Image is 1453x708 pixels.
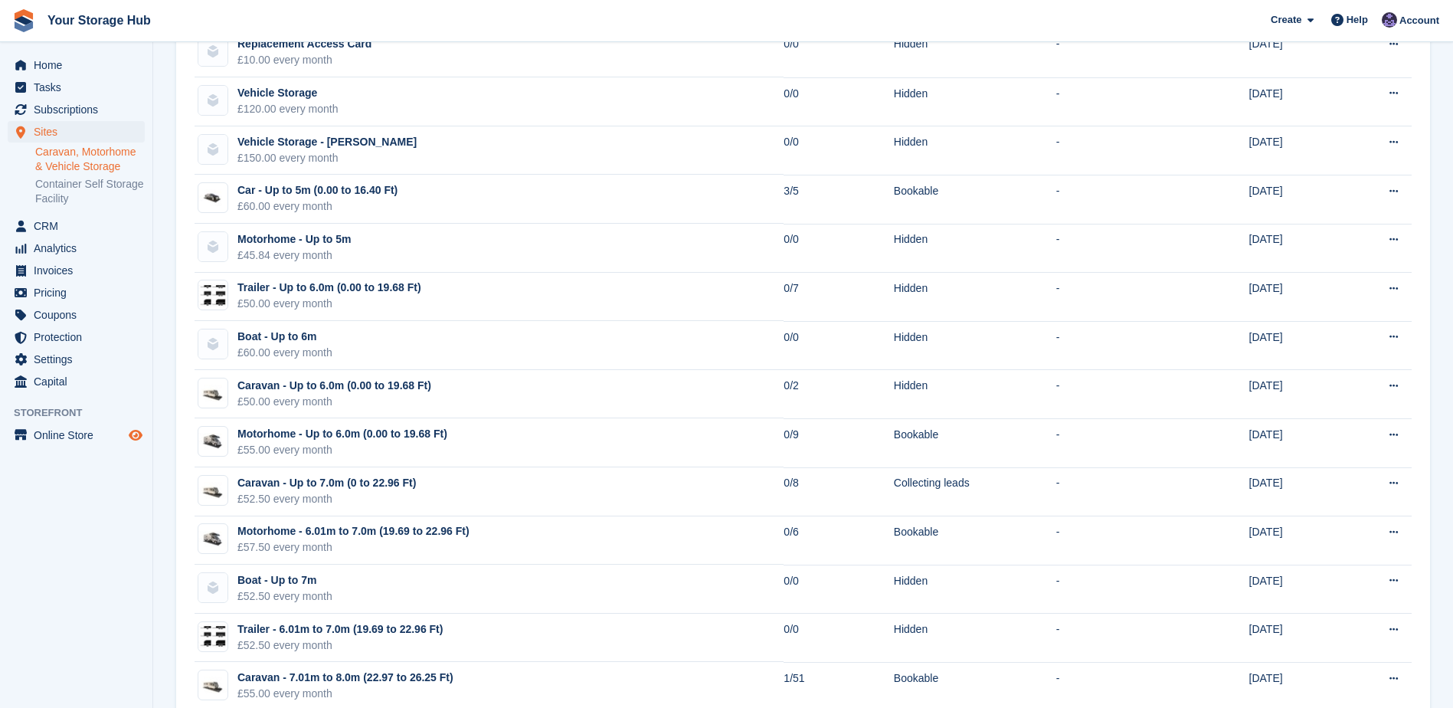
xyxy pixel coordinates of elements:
div: Trailer - Up to 6.0m (0.00 to 19.68 Ft) [237,280,421,296]
img: 1%20Car%20Lot%20-%20Without%20dimensions%20Stora%20(3).jpg [198,189,227,206]
div: £60.00 every month [237,345,332,361]
span: Home [34,54,126,76]
td: [DATE] [1249,467,1343,516]
td: [DATE] [1249,418,1343,467]
span: Analytics [34,238,126,259]
div: £57.50 every month [237,539,470,556]
a: menu [8,326,145,348]
div: Car - Up to 5m (0.00 to 16.40 Ft) [237,182,398,198]
td: Bookable [894,418,1056,467]
a: menu [8,215,145,237]
td: [DATE] [1249,370,1343,419]
img: blank-unit-type-icon-ffbac7b88ba66c5e286b0e438baccc4b9c83835d4c34f86887a83fc20ec27e7b.svg [198,37,227,66]
div: £120.00 every month [237,101,339,117]
div: Caravan - Up to 7.0m (0 to 22.96 Ft) [237,475,416,491]
span: Online Store [34,424,126,446]
img: blank-unit-type-icon-ffbac7b88ba66c5e286b0e438baccc4b9c83835d4c34f86887a83fc20ec27e7b.svg [198,232,227,261]
div: Replacement Access Card [237,36,371,52]
span: Sites [34,121,126,143]
td: - [1056,77,1178,126]
div: £55.00 every month [237,686,453,702]
span: Account [1399,13,1439,28]
td: - [1056,565,1178,614]
td: - [1056,370,1178,419]
a: menu [8,349,145,370]
img: Liam Beddard [1382,12,1397,28]
td: 0/0 [784,224,893,273]
div: Trailer - 6.01m to 7.0m (19.69 to 22.96 Ft) [237,621,443,638]
div: £60.00 every month [237,198,398,215]
a: menu [8,121,145,143]
span: Coupons [34,304,126,326]
td: [DATE] [1249,273,1343,322]
td: Hidden [894,273,1056,322]
td: 0/9 [784,418,893,467]
div: £50.00 every month [237,296,421,312]
td: Bookable [894,175,1056,224]
a: Container Self Storage Facility [35,177,145,206]
td: Bookable [894,516,1056,565]
img: Campervan%20Image%20Stora%20(1).jpg [198,433,227,450]
a: Caravan, Motorhome & Vehicle Storage [35,145,145,174]
td: [DATE] [1249,516,1343,565]
td: - [1056,418,1178,467]
td: 0/0 [784,321,893,370]
td: [DATE] [1249,28,1343,77]
div: £10.00 every month [237,52,371,68]
a: menu [8,371,145,392]
td: - [1056,126,1178,175]
a: menu [8,260,145,281]
td: 0/0 [784,77,893,126]
a: menu [8,238,145,259]
div: £52.50 every month [237,638,443,654]
td: 0/8 [784,467,893,516]
img: stora-icon-8386f47178a22dfd0bd8f6a31ec36ba5ce8667c1dd55bd0f319d3a0aa187defe.svg [12,9,35,32]
span: Subscriptions [34,99,126,120]
div: £52.50 every month [237,588,332,605]
img: blank-unit-type-icon-ffbac7b88ba66c5e286b0e438baccc4b9c83835d4c34f86887a83fc20ec27e7b.svg [198,86,227,115]
td: - [1056,321,1178,370]
div: Motorhome - Up to 5m [237,231,352,247]
td: [DATE] [1249,565,1343,614]
a: Preview store [126,426,145,444]
a: menu [8,77,145,98]
td: Hidden [894,370,1056,419]
td: Hidden [894,28,1056,77]
div: £45.84 every month [237,247,352,264]
span: CRM [34,215,126,237]
td: [DATE] [1249,126,1343,175]
span: Invoices [34,260,126,281]
div: Caravan - 7.01m to 8.0m (22.97 to 26.25 Ft) [237,670,453,686]
img: Motorhome%20Pic.jpg [198,531,227,548]
div: Vehicle Storage [237,85,339,101]
div: £52.50 every month [237,491,416,507]
td: - [1056,467,1178,516]
td: [DATE] [1249,224,1343,273]
div: Motorhome - 6.01m to 7.0m (19.69 to 22.96 Ft) [237,523,470,539]
img: blank-unit-type-icon-ffbac7b88ba66c5e286b0e438baccc4b9c83835d4c34f86887a83fc20ec27e7b.svg [198,135,227,164]
a: menu [8,424,145,446]
img: Trailer%20Image%20-%2028.05.2024.jpg [198,284,227,306]
td: - [1056,516,1178,565]
div: Caravan - Up to 6.0m (0.00 to 19.68 Ft) [237,378,431,394]
td: - [1056,175,1178,224]
td: - [1056,273,1178,322]
td: [DATE] [1249,321,1343,370]
td: 0/7 [784,273,893,322]
td: 0/0 [784,614,893,663]
img: blank-unit-type-icon-ffbac7b88ba66c5e286b0e438baccc4b9c83835d4c34f86887a83fc20ec27e7b.svg [198,329,227,359]
a: menu [8,54,145,76]
td: Hidden [894,565,1056,614]
td: 0/0 [784,565,893,614]
a: Your Storage Hub [41,8,157,33]
td: Hidden [894,126,1056,175]
td: 0/0 [784,126,893,175]
span: Protection [34,326,126,348]
div: Boat - Up to 7m [237,572,332,588]
a: menu [8,282,145,303]
span: Tasks [34,77,126,98]
td: 0/0 [784,28,893,77]
img: Caravan%20-%20Pic.jpg [198,385,227,402]
span: Capital [34,371,126,392]
div: £50.00 every month [237,394,431,410]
